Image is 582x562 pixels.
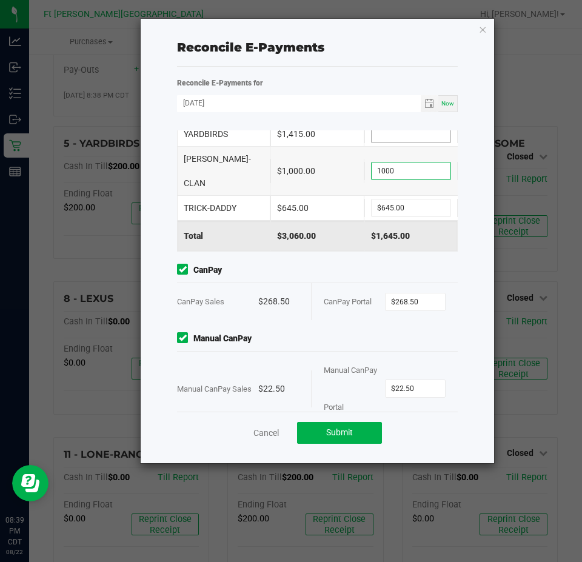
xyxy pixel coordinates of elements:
a: Cancel [253,427,279,439]
strong: Reconcile E-Payments for [177,79,263,87]
div: TRICK-DADDY [177,196,270,220]
div: Reconcile E-Payments [177,38,458,56]
div: $1,645.00 [364,221,458,251]
div: $645.00 [270,196,364,220]
iframe: Resource center [12,465,48,501]
div: [PERSON_NAME]-CLAN [177,147,270,195]
span: Submit [326,427,353,437]
div: $3,060.00 [270,221,364,251]
div: $1,000.00 [270,159,364,183]
input: Date [177,95,421,110]
div: Total [177,221,270,251]
span: Now [441,100,454,107]
strong: Manual CanPay [193,332,252,345]
strong: CanPay [193,264,222,276]
span: Manual CanPay Portal [324,366,377,412]
span: CanPay Sales [177,297,224,306]
form-toggle: Include in reconciliation [177,264,193,276]
div: $22.50 [258,370,299,407]
span: Toggle calendar [421,95,438,112]
div: $1,415.00 [270,122,364,146]
span: CanPay Portal [324,297,372,306]
button: Submit [297,422,382,444]
div: $268.50 [258,283,299,320]
div: YARDBIRDS [177,122,270,146]
span: Manual CanPay Sales [177,384,252,393]
form-toggle: Include in reconciliation [177,332,193,345]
